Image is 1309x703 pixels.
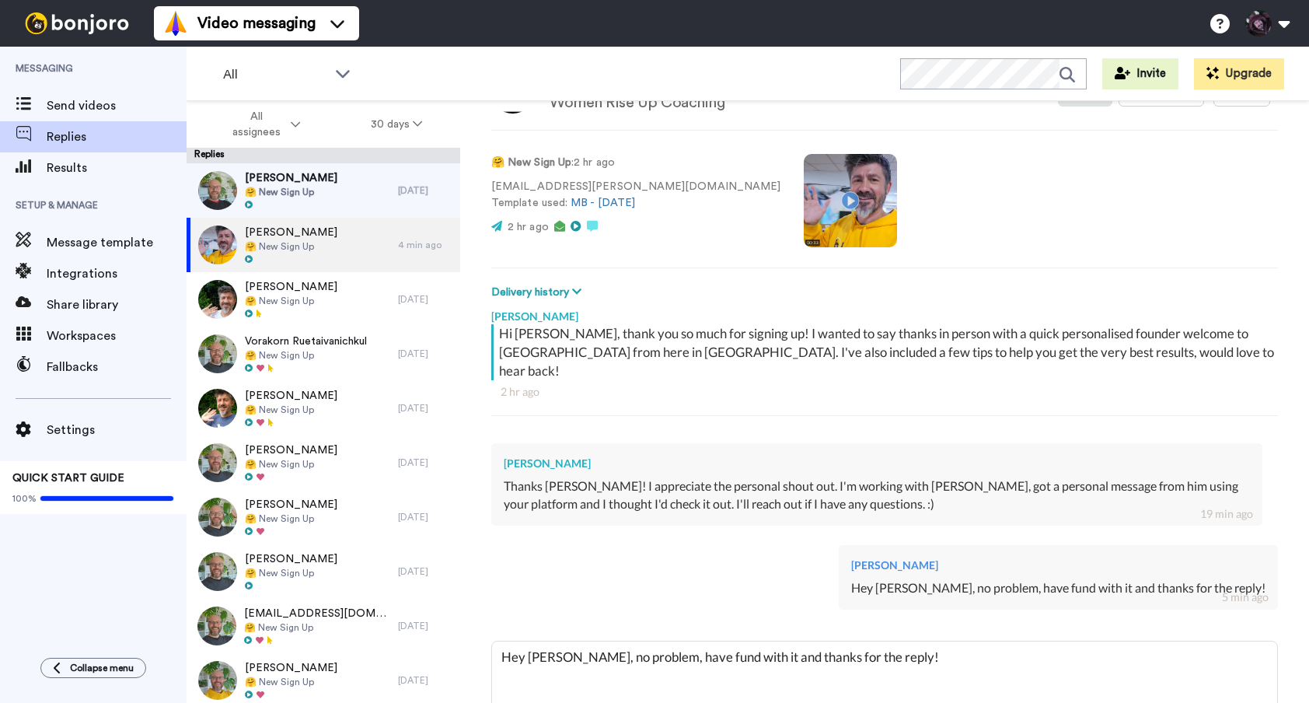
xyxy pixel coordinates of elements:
span: [PERSON_NAME] [245,388,337,404]
img: vm-color.svg [163,11,188,36]
img: 5f7a1643-835f-468a-9300-6c6f8e6c990c-thumb.jpg [198,552,237,591]
strong: 🤗 New Sign Up [491,157,571,168]
img: bj-logo-header-white.svg [19,12,135,34]
button: 30 days [336,110,458,138]
span: 🤗 New Sign Up [245,676,337,688]
span: [PERSON_NAME] [245,279,337,295]
span: [PERSON_NAME] [245,442,337,458]
div: 4 min ago [398,239,452,251]
button: All assignees [190,103,336,146]
div: [DATE] [398,184,452,197]
span: 🤗 New Sign Up [245,567,337,579]
div: Hey [PERSON_NAME], no problem, have fund with it and thanks for the reply! [851,579,1265,597]
span: 🤗 New Sign Up [245,458,337,470]
span: [PERSON_NAME] [245,497,337,512]
span: Vorakorn Ruetaivanichkul [245,334,367,349]
div: [PERSON_NAME] [851,558,1265,573]
span: [EMAIL_ADDRESS][DOMAIN_NAME] [244,606,390,621]
span: [PERSON_NAME] [245,551,337,567]
span: 🤗 New Sign Up [245,240,337,253]
div: [DATE] [398,348,452,360]
div: Replies [187,148,460,163]
a: Vorakorn Ruetaivanichkul🤗 New Sign Up[DATE] [187,327,460,381]
span: Video messaging [197,12,316,34]
span: [PERSON_NAME] [245,660,337,676]
div: Women Rise Up Coaching [550,94,724,111]
img: d0823730-6f7f-4e52-bd7c-4cf3bfb07306-thumb.jpg [198,280,237,319]
div: [DATE] [398,511,452,523]
div: Thanks [PERSON_NAME]! I appreciate the personal shout out. I'm working with [PERSON_NAME], got a ... [504,477,1250,513]
a: [PERSON_NAME]🤗 New Sign Up[DATE] [187,381,460,435]
div: 5 min ago [1222,589,1269,605]
span: All [223,65,327,84]
span: Send videos [47,96,187,115]
img: b13f1872-c30e-46df-8b19-3585009c4f6a-thumb.jpg [198,443,237,482]
a: [EMAIL_ADDRESS][DOMAIN_NAME]🤗 New Sign Up[DATE] [187,599,460,653]
div: [DATE] [398,293,452,306]
a: [PERSON_NAME]🤗 New Sign Up[DATE] [187,435,460,490]
div: [PERSON_NAME] [491,301,1278,324]
span: Fallbacks [47,358,187,376]
img: 631b3f3c-ea0e-441f-a336-800312bcfc3c-thumb.jpg [198,389,237,428]
a: [PERSON_NAME]🤗 New Sign Up[DATE] [187,544,460,599]
div: 2 hr ago [501,384,1269,400]
p: : 2 hr ago [491,155,780,171]
a: [PERSON_NAME]🤗 New Sign Up[DATE] [187,163,460,218]
span: 🤗 New Sign Up [245,349,367,362]
span: 🤗 New Sign Up [245,512,337,525]
p: [EMAIL_ADDRESS][PERSON_NAME][DOMAIN_NAME] Template used: [491,179,780,212]
span: Integrations [47,264,187,283]
span: 🤗 New Sign Up [245,186,337,198]
span: [PERSON_NAME] [245,225,337,240]
span: Replies [47,128,187,146]
button: Delivery history [491,284,586,301]
button: Collapse menu [40,658,146,678]
img: 2228b192-667b-4da4-8079-daa530eb79b3-thumb.jpg [198,171,237,210]
button: Upgrade [1194,58,1284,89]
span: 🤗 New Sign Up [244,621,390,634]
span: Settings [47,421,187,439]
button: Invite [1102,58,1178,89]
div: [PERSON_NAME] [504,456,1250,471]
a: [PERSON_NAME]🤗 New Sign Up[DATE] [187,272,460,327]
img: f33cda64-340f-4753-b3ac-5768991b72f7-thumb.jpg [198,334,237,373]
div: Hi [PERSON_NAME], thank you so much for signing up! I wanted to say thanks in person with a quick... [499,324,1274,380]
span: Results [47,159,187,177]
div: 19 min ago [1200,506,1253,522]
span: 2 hr ago [508,222,549,233]
img: 47664b72-c03d-4346-8aa1-35dff5b038a4-thumb.jpg [198,661,237,700]
span: 100% [12,492,37,505]
div: [DATE] [398,620,452,632]
div: [DATE] [398,402,452,414]
img: 3d58cc93-c49c-4909-9428-c3dca59b48a9-thumb.jpg [198,226,237,264]
img: d995f0e2-6e6d-40df-be72-338cde5ee283-thumb.jpg [197,607,236,645]
span: 🤗 New Sign Up [245,404,337,416]
div: [DATE] [398,456,452,469]
span: Share library [47,296,187,314]
a: [PERSON_NAME]🤗 New Sign Up[DATE] [187,490,460,544]
img: 1c2a2d6c-f621-4ac2-aa6a-239eb9edddba-thumb.jpg [198,498,237,537]
span: QUICK START GUIDE [12,473,124,484]
a: MB - [DATE] [571,198,635,208]
a: [PERSON_NAME]🤗 New Sign Up4 min ago [187,218,460,272]
span: Message template [47,233,187,252]
span: Collapse menu [70,662,134,674]
span: 🤗 New Sign Up [245,295,337,307]
span: All assignees [225,109,288,140]
div: [DATE] [398,674,452,687]
span: Workspaces [47,327,187,345]
span: [PERSON_NAME] [245,170,337,186]
div: [DATE] [398,565,452,578]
